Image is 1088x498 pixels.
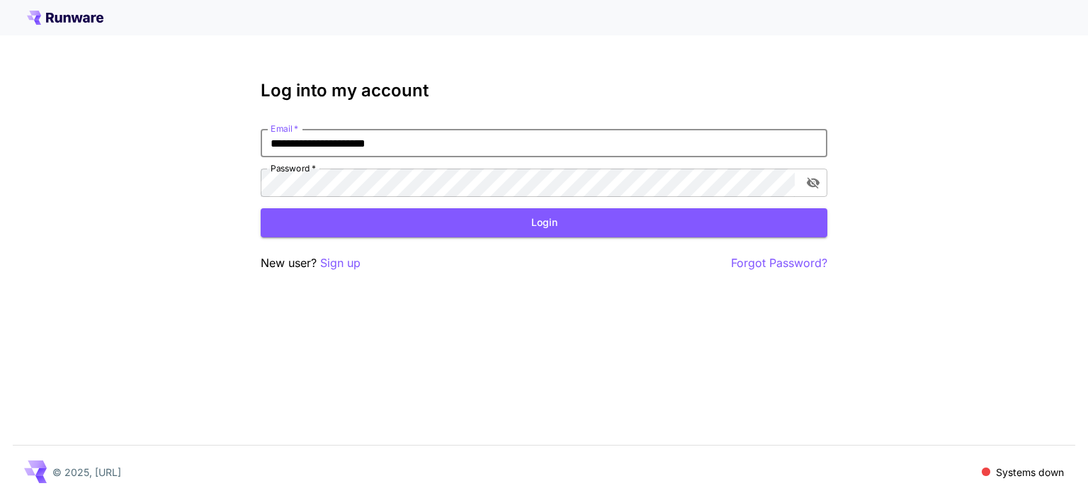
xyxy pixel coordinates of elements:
h3: Log into my account [261,81,827,101]
p: Systems down [996,465,1064,480]
button: Login [261,208,827,237]
button: toggle password visibility [800,170,826,196]
p: © 2025, [URL] [52,465,121,480]
label: Email [271,123,298,135]
button: Forgot Password? [731,254,827,272]
label: Password [271,162,316,174]
p: New user? [261,254,361,272]
button: Sign up [320,254,361,272]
